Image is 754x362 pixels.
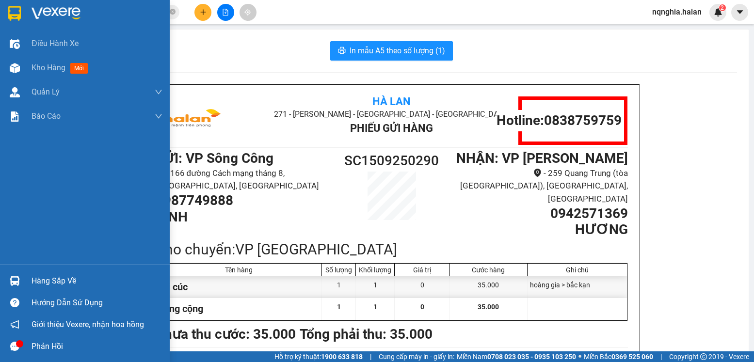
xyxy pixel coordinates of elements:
img: warehouse-icon [10,87,20,97]
img: warehouse-icon [10,39,20,49]
b: GỬI : VP Sông Công [12,66,130,82]
span: mới [70,63,88,74]
li: Người nhận [532,350,628,359]
b: GỬI : VP Sông Công [156,150,273,166]
span: down [155,88,162,96]
li: - 166 đường Cách mạng tháng 8, [GEOGRAPHIC_DATA], [GEOGRAPHIC_DATA] [156,167,333,192]
div: Giá trị [397,266,447,274]
button: plus [194,4,211,21]
div: Hướng dẫn sử dụng [32,296,162,310]
button: file-add [217,4,234,21]
span: ⚪️ [578,355,581,359]
span: file-add [222,9,229,16]
span: Miền Nam [457,351,576,362]
div: 35.000 [450,276,527,298]
span: printer [338,47,346,56]
span: Báo cáo [32,110,61,122]
img: icon-new-feature [714,8,722,16]
span: | [370,351,371,362]
div: 1 [356,276,395,298]
span: Hỗ trợ kỹ thuật: [274,351,363,362]
button: aim [240,4,257,21]
span: question-circle [10,298,19,307]
span: Giới thiệu Vexere, nhận hoa hồng [32,318,144,331]
img: logo.jpg [12,12,85,61]
span: Quản Lý [32,86,60,98]
div: Số lượng [324,266,353,274]
span: down [155,112,162,120]
span: message [10,342,19,351]
b: Hà Lan [372,95,411,108]
span: 1 [337,303,341,311]
li: 271 - [PERSON_NAME] - [GEOGRAPHIC_DATA] - [GEOGRAPHIC_DATA] [91,24,405,36]
h1: Hotline: 0838759759 [497,112,622,129]
span: notification [10,320,19,329]
b: Chưa thu cước : 35.000 [156,326,296,342]
img: warehouse-icon [10,63,20,73]
img: logo.jpg [156,96,228,145]
span: aim [244,9,251,16]
div: Ghi chú [530,266,625,274]
li: Người gửi [294,350,390,359]
div: 0 [395,276,450,298]
li: 09:12[DATE] [413,350,509,359]
button: caret-down [731,4,748,21]
span: close-circle [170,9,176,15]
li: - 259 Quang Trung (tòa [GEOGRAPHIC_DATA]), [GEOGRAPHIC_DATA], [GEOGRAPHIC_DATA] [450,167,627,205]
div: Khối lượng [358,266,392,274]
span: 2 [721,4,724,11]
div: hoàng gia > bắc kạn [528,276,627,298]
h1: SC1509250290 [333,150,451,172]
span: 35.000 [478,303,499,311]
div: Hàng sắp về [32,274,162,288]
span: 1 [373,303,377,311]
div: Kho chuyển: VP [GEOGRAPHIC_DATA] [156,238,628,261]
div: túi cúc [157,276,322,298]
button: printerIn mẫu A5 theo số lượng (1) [330,41,453,61]
span: 0 [420,303,424,311]
span: In mẫu A5 theo số lượng (1) [350,45,445,57]
img: solution-icon [10,111,20,122]
div: 1 [322,276,356,298]
span: plus [200,9,207,16]
h1: 0987749888 [156,192,333,209]
h1: HƯƠNG [450,221,627,238]
b: Tổng phải thu: 35.000 [300,326,433,342]
li: 271 - [PERSON_NAME] - [GEOGRAPHIC_DATA] - [GEOGRAPHIC_DATA] [234,108,549,120]
span: Miền Bắc [584,351,653,362]
span: nqnghia.halan [644,6,709,18]
span: Cung cấp máy in - giấy in: [379,351,454,362]
span: Kho hàng [32,63,65,72]
strong: 1900 633 818 [321,353,363,361]
span: Tổng cộng [159,303,203,315]
sup: 2 [719,4,726,11]
li: Thông tin NH người nhận tiền thu hộ [175,350,271,359]
h1: 0942571369 [450,205,627,222]
b: Phiếu Gửi Hàng [350,122,433,134]
span: environment [533,169,542,177]
span: | [660,351,662,362]
div: Cước hàng [452,266,524,274]
b: NHẬN : VP [PERSON_NAME] [456,150,628,166]
h1: VỊNH [156,209,333,225]
span: copyright [700,353,707,360]
img: warehouse-icon [10,276,20,286]
div: Tên hàng [159,266,320,274]
span: Điều hành xe [32,37,79,49]
strong: 0369 525 060 [611,353,653,361]
div: Phản hồi [32,339,162,354]
img: logo-vxr [8,6,21,21]
strong: 0708 023 035 - 0935 103 250 [487,353,576,361]
span: caret-down [736,8,744,16]
span: close-circle [170,8,176,17]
